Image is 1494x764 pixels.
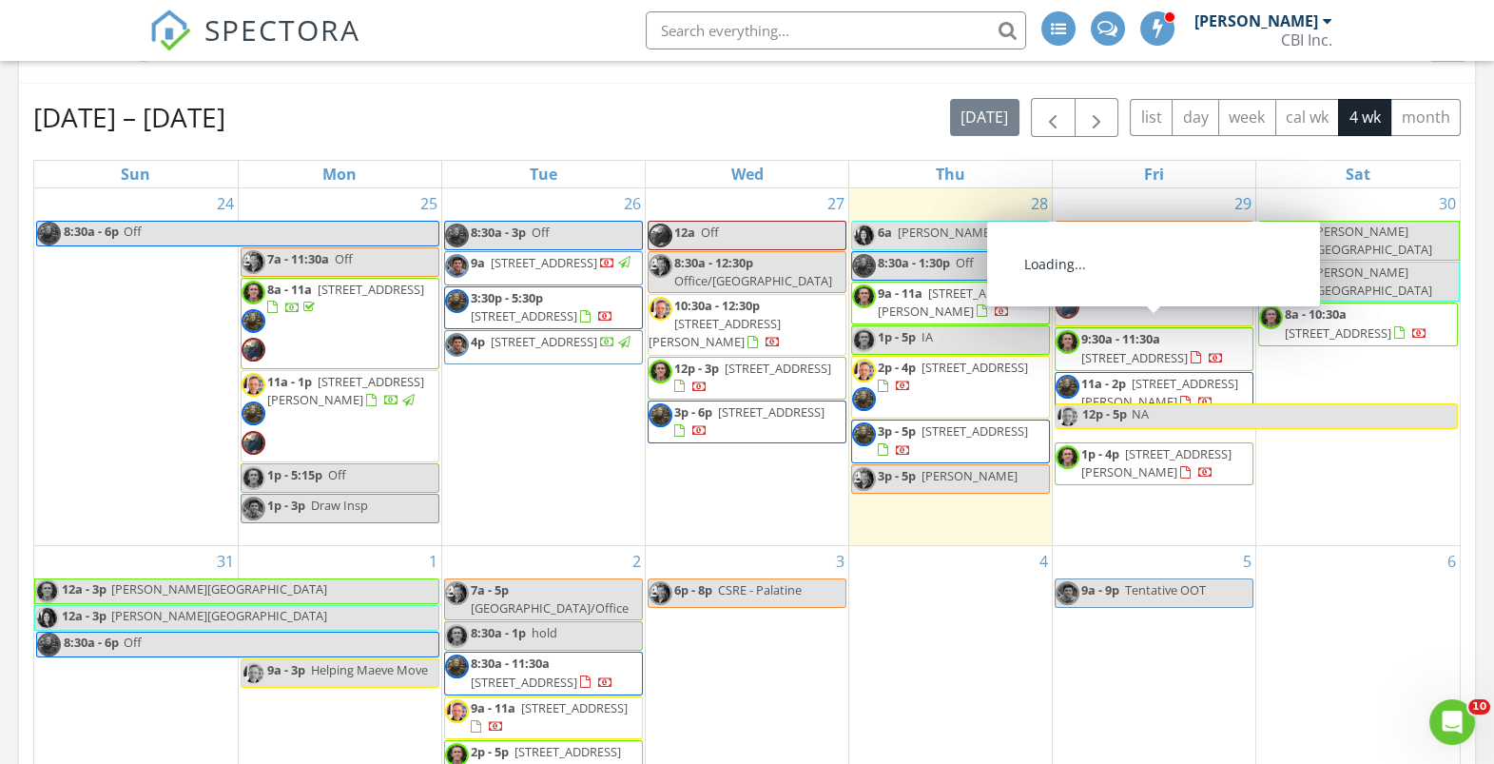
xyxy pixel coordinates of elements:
img: kw_portait1001.jpg [37,222,61,245]
span: [STREET_ADDRESS] [491,333,597,350]
span: 7a - 12p [1081,224,1126,241]
a: 11a - 2p [STREET_ADDRESS][PERSON_NAME] [1055,372,1253,415]
img: kw_portait1001.jpg [445,289,469,313]
span: 1p - 4p [1081,445,1119,462]
span: [PERSON_NAME][GEOGRAPHIC_DATA] [111,580,327,597]
a: 10:30a - 12:30p [STREET_ADDRESS][PERSON_NAME] [648,294,846,356]
img: ses2023.jpg [242,373,265,397]
img: don_profile_pic.jpg [242,338,265,362]
span: [STREET_ADDRESS][PERSON_NAME] [1081,375,1238,410]
a: Go to September 1, 2025 [425,546,441,577]
span: 9:30a - 11:30a [1081,330,1160,347]
a: 4p [STREET_ADDRESS] [444,330,643,364]
span: 12a - 3p [61,606,107,630]
img: teamandrewdanner2022.jpg [445,581,469,605]
span: 12a [674,224,695,241]
img: screen_shot_20190401_at_5.14.00_am.png [445,333,469,357]
span: [STREET_ADDRESS] [1081,349,1188,366]
span: 8a - 10:30a [1285,305,1347,323]
a: Sunday [117,161,154,187]
span: [PERSON_NAME] [898,224,994,241]
a: Go to September 3, 2025 [832,546,848,577]
img: ses2023.jpg [1056,404,1079,428]
span: 1p - 5p [878,328,916,345]
a: 2p - 4p [STREET_ADDRESS] [878,359,1028,394]
span: 12a - 3p [1277,263,1310,301]
a: 3p - 5p [STREET_ADDRESS] [851,420,1050,462]
a: 9a [STREET_ADDRESS] [444,251,643,285]
a: Go to August 30, 2025 [1435,188,1460,219]
a: 10:30a - 12:30p [STREET_ADDRESS][PERSON_NAME] [649,297,781,350]
a: 12p - 3p [STREET_ADDRESS] [674,360,831,395]
span: Off [124,634,142,651]
a: 1p - 4p [STREET_ADDRESS][PERSON_NAME] [1055,442,1253,485]
img: kw_portait1001.jpg [852,387,876,411]
span: Office/[GEOGRAPHIC_DATA] [1081,242,1239,259]
td: Go to August 30, 2025 [1256,188,1460,546]
span: 4p [471,333,485,350]
a: 11a - 1p [STREET_ADDRESS][PERSON_NAME] [267,373,424,408]
a: 3p - 5p [STREET_ADDRESS] [878,422,1028,458]
h2: [DATE] – [DATE] [33,98,225,136]
span: 7a - 5p [471,581,509,598]
img: screen_shot_20190401_at_5.15.38_am.png [852,328,876,352]
span: CSRE - Palatine [718,581,802,598]
span: [STREET_ADDRESS][PERSON_NAME] [649,315,781,350]
span: [GEOGRAPHIC_DATA]/Office [471,599,629,617]
span: 6a [878,224,892,241]
img: screen_shot_20190401_at_5.14.00_am.png [1056,581,1079,605]
span: SPECTORA [204,10,360,49]
img: ses2023.jpg [852,359,876,382]
span: 8:30a - 1:30p [878,254,950,271]
a: Go to August 28, 2025 [1027,188,1052,219]
a: 12p - 3p [STREET_ADDRESS] [648,357,846,400]
img: ses2023.jpg [445,699,469,723]
a: Go to August 25, 2025 [417,188,441,219]
img: The Best Home Inspection Software - Spectora [149,10,191,51]
a: 8a - 10:30a [STREET_ADDRESS] [1285,305,1427,341]
img: teamandrewdanner2022.jpg [852,467,876,491]
a: 4p [STREET_ADDRESS] [471,333,633,350]
a: 9a - 11a [STREET_ADDRESS][PERSON_NAME] [878,284,1035,320]
a: 3:30p - 5:30p [STREET_ADDRESS] [444,286,643,329]
a: 9a [STREET_ADDRESS] [471,254,633,271]
img: don_profile_pic.jpg [1056,295,1079,319]
a: 8:30a - 11:30a [STREET_ADDRESS] [471,655,613,690]
a: Go to September 2, 2025 [629,546,645,577]
img: kw_portait1001.jpg [649,403,672,427]
span: 12a - 3p [61,579,107,603]
a: Friday [1140,161,1168,187]
img: ses2023.jpg [242,661,265,685]
span: Off [701,224,719,241]
span: Off [328,466,346,483]
a: 3p - 6p [STREET_ADDRESS] [648,401,846,443]
a: Go to September 6, 2025 [1444,546,1460,577]
td: Go to August 25, 2025 [238,188,441,546]
a: Go to August 24, 2025 [213,188,238,219]
span: 9a - 11a [878,284,922,302]
span: Helping Maeve Move [311,661,428,678]
span: 8:30a - 3p [471,224,526,241]
button: list [1130,99,1173,136]
span: 9a [471,254,485,271]
img: teamandrewdanner2022.jpg [242,250,265,274]
button: month [1390,99,1461,136]
span: 12a - 3p [1277,222,1310,260]
span: 6p - 8p [674,581,712,598]
a: 3:30p - 5:30p [STREET_ADDRESS] [471,289,613,324]
a: Go to September 5, 2025 [1239,546,1255,577]
img: screen_shot_20190401_at_5.15.38_am.png [1056,445,1079,469]
span: [STREET_ADDRESS] [725,360,831,377]
img: screen_shot_20190401_at_5.15.38_am.png [242,281,265,304]
a: Go to August 26, 2025 [620,188,645,219]
span: 8:30a - 11:30a [471,655,550,672]
a: 9a - 11a [STREET_ADDRESS][PERSON_NAME] [851,282,1050,324]
span: [PERSON_NAME][GEOGRAPHIC_DATA] [1312,264,1432,299]
img: molly_profile_pic.jpg [1259,263,1276,286]
span: Off [335,250,353,267]
span: Off [124,223,142,240]
img: kw_portait1001.jpg [37,633,61,656]
a: Go to August 31, 2025 [213,546,238,577]
img: don_profile_pic.jpg [649,224,672,247]
button: [DATE] [950,99,1019,136]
